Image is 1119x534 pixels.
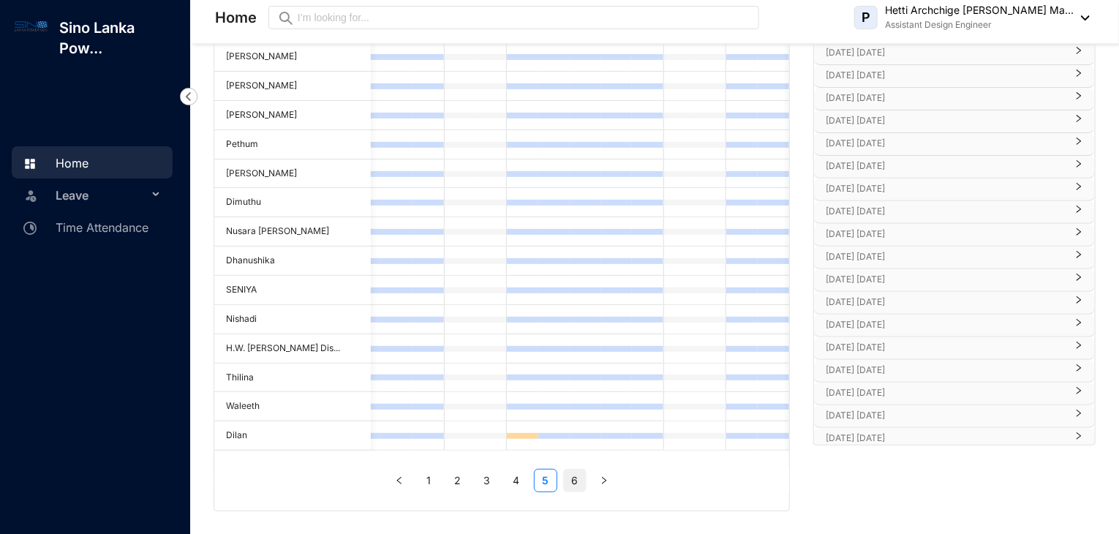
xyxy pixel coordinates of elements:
div: [DATE] [DATE] [814,42,1095,64]
button: left [388,469,411,492]
td: [PERSON_NAME] [214,159,371,189]
td: H.W. [PERSON_NAME] Dis... [214,334,371,364]
div: [DATE] [DATE] [814,178,1095,200]
img: time-attendance-unselected.8aad090b53826881fffb.svg [23,222,37,235]
a: Home [19,156,88,170]
img: dropdown-black.8e83cc76930a90b1a4fdb6d089b7bf3a.svg [1074,15,1090,20]
a: 3 [476,470,498,492]
p: [DATE] [DATE] [826,386,1066,400]
p: Sino Lanka Pow... [48,18,190,59]
div: [DATE] [DATE] [814,88,1095,110]
p: [DATE] [DATE] [826,408,1066,423]
p: [DATE] [DATE] [826,91,1066,105]
a: 6 [564,470,586,492]
img: log [15,18,48,34]
span: right [1074,347,1083,350]
div: [DATE] [DATE] [814,224,1095,246]
div: [DATE] [DATE] [814,405,1095,427]
li: 5 [534,469,557,492]
button: right [592,469,616,492]
td: Dhanushika [214,247,371,276]
p: [DATE] [DATE] [826,113,1066,128]
span: Leave [56,181,148,210]
span: right [1074,97,1083,100]
p: [DATE] [DATE] [826,363,1066,377]
span: right [1074,188,1083,191]
td: Thilina [214,364,371,393]
td: Dimuthu [214,188,371,217]
img: nav-icon-left.19a07721e4dec06a274f6d07517f07b7.svg [180,88,197,105]
span: left [395,476,404,485]
a: Time Attendance [19,220,148,235]
td: [PERSON_NAME] [214,42,371,72]
td: SENIYA [214,276,371,305]
span: right [1074,324,1083,327]
span: right [1074,437,1083,440]
li: 2 [446,469,470,492]
td: Dilan [214,421,371,451]
span: right [1074,279,1083,282]
p: [DATE] [DATE] [826,136,1066,151]
span: right [1074,369,1083,372]
p: [DATE] [DATE] [826,431,1066,445]
td: Pethum [214,130,371,159]
div: [DATE] [DATE] [814,360,1095,382]
td: [PERSON_NAME] [214,72,371,101]
li: 4 [505,469,528,492]
span: right [1074,52,1083,55]
li: 6 [563,469,587,492]
p: [DATE] [DATE] [826,68,1066,83]
a: 5 [535,470,557,492]
div: [DATE] [DATE] [814,133,1095,155]
li: Next Page [592,469,616,492]
td: Waleeth [214,392,371,421]
a: 1 [418,470,440,492]
p: [DATE] [DATE] [826,295,1066,309]
li: 1 [417,469,440,492]
td: Nusara [PERSON_NAME] [214,217,371,247]
div: [DATE] [DATE] [814,428,1095,450]
a: 2 [447,470,469,492]
span: right [1074,415,1083,418]
span: P [862,11,870,24]
span: right [1074,165,1083,168]
img: leave-unselected.2934df6273408c3f84d9.svg [23,188,38,203]
li: Home [12,146,173,178]
span: right [1074,143,1083,146]
span: right [1074,120,1083,123]
span: right [1074,75,1083,78]
div: [DATE] [DATE] [814,337,1095,359]
p: [DATE] [DATE] [826,272,1066,287]
li: 3 [475,469,499,492]
p: [DATE] [DATE] [826,159,1066,173]
div: [DATE] [DATE] [814,247,1095,268]
p: [DATE] [DATE] [826,249,1066,264]
div: [DATE] [DATE] [814,383,1095,405]
p: [DATE] [DATE] [826,204,1066,219]
p: Home [215,7,257,28]
li: Previous Page [388,469,411,492]
p: [DATE] [DATE] [826,340,1066,355]
a: 4 [505,470,527,492]
p: Hetti Archchige [PERSON_NAME] Ma... [885,3,1074,18]
div: [DATE] [DATE] [814,292,1095,314]
p: [DATE] [DATE] [826,45,1066,60]
div: [DATE] [DATE] [814,156,1095,178]
span: right [1074,256,1083,259]
div: [DATE] [DATE] [814,315,1095,336]
li: Time Attendance [12,211,173,243]
div: [DATE] [DATE] [814,269,1095,291]
p: Assistant Design Engineer [885,18,1074,32]
td: [PERSON_NAME] [214,101,371,130]
div: [DATE] [DATE] [814,65,1095,87]
span: right [1074,233,1083,236]
td: Nishadi [214,305,371,334]
p: [DATE] [DATE] [826,317,1066,332]
p: [DATE] [DATE] [826,181,1066,196]
span: right [1074,392,1083,395]
div: [DATE] [DATE] [814,201,1095,223]
div: [DATE] [DATE] [814,110,1095,132]
span: right [1074,301,1083,304]
p: [DATE] [DATE] [826,227,1066,241]
input: I’m looking for... [298,10,750,26]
